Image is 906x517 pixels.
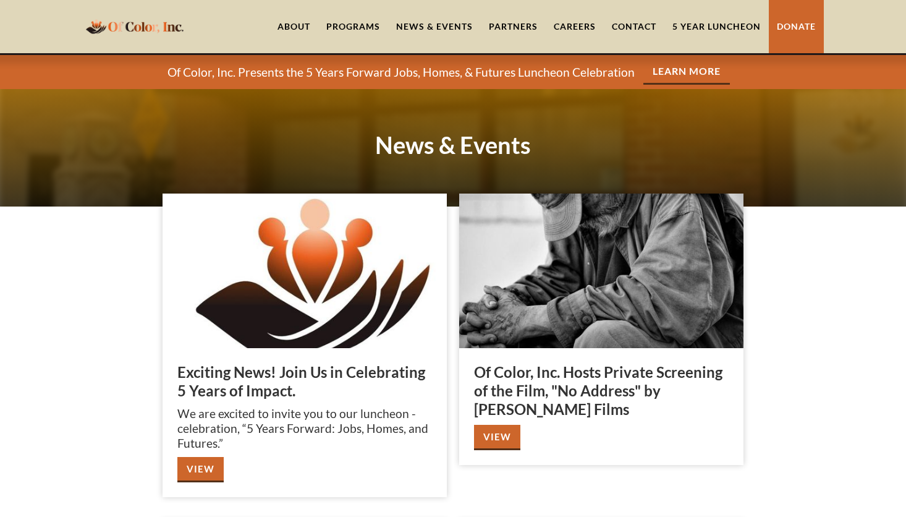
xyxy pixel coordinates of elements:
a: View [177,457,224,482]
h3: Of Color, Inc. Hosts Private Screening of the Film, "No Address" by [PERSON_NAME] Films [474,363,729,419]
div: Programs [326,20,380,33]
strong: News & Events [375,130,531,159]
a: View [474,425,520,450]
p: Of Color, Inc. Presents the 5 Years Forward Jobs, Homes, & Futures Luncheon Celebration [167,65,635,80]
p: We are excited to invite you to our luncheon - celebration, “5 Years Forward: Jobs, Homes, and Fu... [177,406,432,451]
img: Of Color, Inc. Hosts Private Screening of the Film, "No Address" by Robert Craig Films [459,194,743,348]
img: Exciting News! Join Us in Celebrating 5 Years of Impact. [163,194,447,348]
a: home [82,12,187,41]
h3: Exciting News! Join Us in Celebrating 5 Years of Impact. [177,363,432,400]
a: Learn More [643,59,730,85]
